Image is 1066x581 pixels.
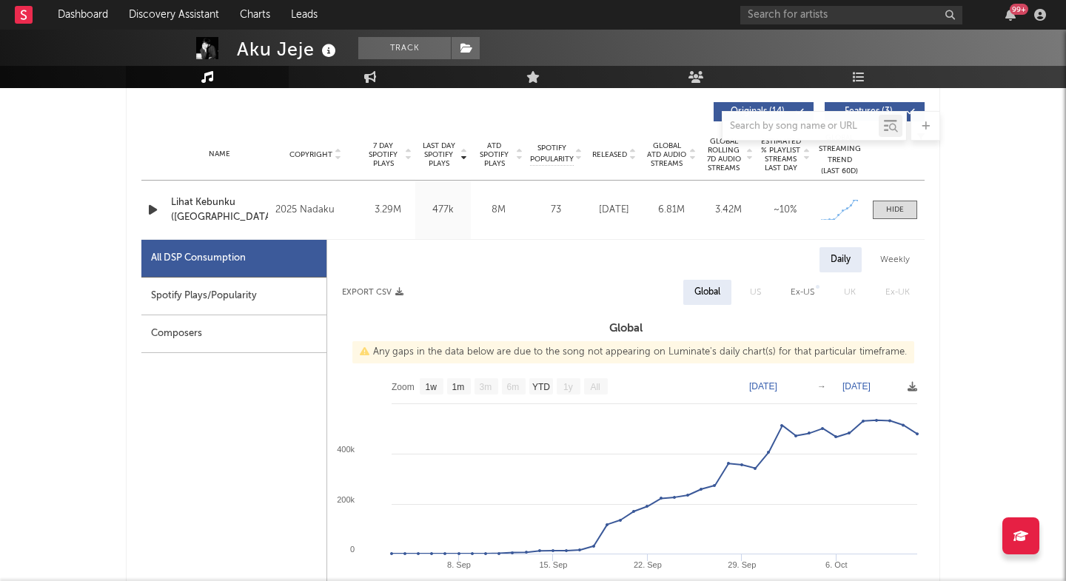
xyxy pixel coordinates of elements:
[825,560,847,569] text: 6. Oct
[447,560,471,569] text: 8. Sep
[532,382,550,392] text: YTD
[530,143,574,165] span: Spotify Popularity
[834,107,902,116] span: Features ( 3 )
[714,102,814,121] button: Originals(14)
[475,203,523,218] div: 8M
[237,37,340,61] div: Aku Jeje
[791,283,814,301] div: Ex-US
[337,495,355,504] text: 200k
[563,382,573,392] text: 1y
[342,288,403,297] button: Export CSV
[141,315,326,353] div: Composers
[289,150,332,159] span: Copyright
[275,201,356,219] div: 2025 Nadaku
[728,560,756,569] text: 29. Sep
[646,203,696,218] div: 6.81M
[171,195,268,224] a: Lihat Kebunku ([GEOGRAPHIC_DATA])
[869,247,921,272] div: Weekly
[589,203,639,218] div: [DATE]
[703,137,744,172] span: Global Rolling 7D Audio Streams
[819,247,862,272] div: Daily
[475,141,514,168] span: ATD Spotify Plays
[592,150,627,159] span: Released
[540,560,568,569] text: 15. Sep
[817,381,826,392] text: →
[426,382,438,392] text: 1w
[723,121,879,132] input: Search by song name or URL
[452,382,465,392] text: 1m
[530,203,582,218] div: 73
[337,445,355,454] text: 400k
[694,283,720,301] div: Global
[825,102,925,121] button: Features(3)
[817,132,862,177] div: Global Streaming Trend (Last 60D)
[842,381,871,392] text: [DATE]
[749,381,777,392] text: [DATE]
[350,545,355,554] text: 0
[419,203,467,218] div: 477k
[141,278,326,315] div: Spotify Plays/Popularity
[723,107,791,116] span: Originals ( 14 )
[358,37,451,59] button: Track
[760,203,810,218] div: ~ 10 %
[363,203,412,218] div: 3.29M
[171,149,268,160] div: Name
[507,382,520,392] text: 6m
[1005,9,1016,21] button: 99+
[363,141,403,168] span: 7 Day Spotify Plays
[141,240,326,278] div: All DSP Consumption
[740,6,962,24] input: Search for artists
[480,382,492,392] text: 3m
[634,560,662,569] text: 22. Sep
[392,382,415,392] text: Zoom
[760,137,801,172] span: Estimated % Playlist Streams Last Day
[1010,4,1028,15] div: 99 +
[590,382,600,392] text: All
[646,141,687,168] span: Global ATD Audio Streams
[151,249,246,267] div: All DSP Consumption
[327,320,925,337] h3: Global
[703,203,753,218] div: 3.42M
[419,141,458,168] span: Last Day Spotify Plays
[352,341,914,363] div: Any gaps in the data below are due to the song not appearing on Luminate's daily chart(s) for tha...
